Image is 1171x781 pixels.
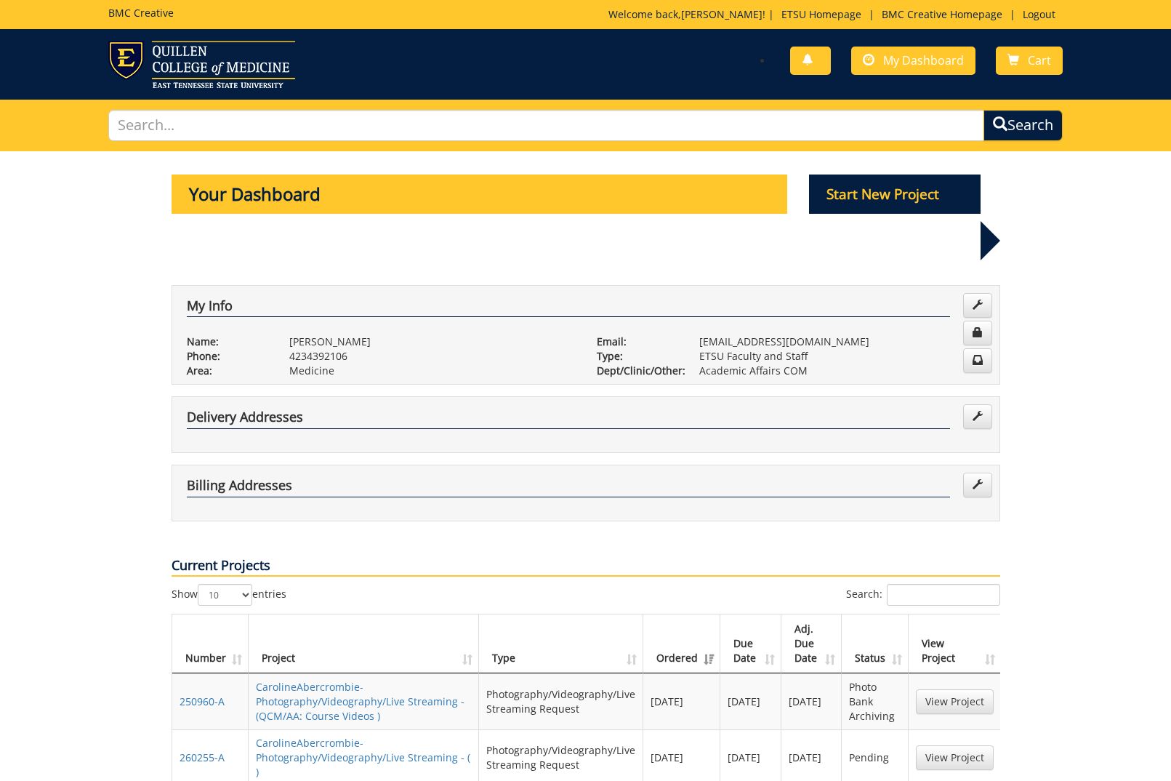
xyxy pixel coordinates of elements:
th: Adj. Due Date: activate to sort column ascending [781,614,842,673]
p: Welcome back, ! | | | [608,7,1063,22]
p: [EMAIL_ADDRESS][DOMAIN_NAME] [699,335,985,349]
a: Change Communication Preferences [963,348,992,373]
input: Search... [108,110,984,141]
h5: BMC Creative [108,7,174,18]
p: Academic Affairs COM [699,364,985,378]
p: Your Dashboard [172,175,788,214]
label: Show entries [172,584,286,606]
p: Area: [187,364,267,378]
p: [PERSON_NAME] [289,335,575,349]
a: [PERSON_NAME] [681,7,762,21]
p: ETSU Faculty and Staff [699,349,985,364]
button: Search [983,110,1063,141]
td: Photo Bank Archiving [842,673,908,729]
th: Number: activate to sort column ascending [172,614,249,673]
a: ETSU Homepage [774,7,869,21]
a: Start New Project [809,188,981,202]
td: Photography/Videography/Live Streaming Request [479,673,643,729]
label: Search: [846,584,1000,606]
h4: My Info [187,299,950,318]
p: Start New Project [809,175,981,214]
p: Medicine [289,364,575,378]
a: Change Password [963,321,992,345]
th: View Project: activate to sort column ascending [909,614,1001,673]
span: My Dashboard [883,52,964,68]
p: 4234392106 [289,349,575,364]
a: Edit Info [963,293,992,318]
a: My Dashboard [851,47,975,75]
a: 260255-A [180,750,225,764]
a: View Project [916,689,994,714]
a: BMC Creative Homepage [874,7,1010,21]
a: Logout [1015,7,1063,21]
h4: Delivery Addresses [187,410,950,429]
a: Cart [996,47,1063,75]
th: Due Date: activate to sort column ascending [720,614,781,673]
p: Dept/Clinic/Other: [597,364,677,378]
td: [DATE] [643,673,720,729]
p: Email: [597,335,677,349]
a: Edit Addresses [963,473,992,497]
img: ETSU logo [108,41,295,88]
a: Edit Addresses [963,404,992,429]
a: CarolineAbercrombie-Photography/Videography/Live Streaming - (QCM/AA: Course Videos ) [256,680,464,723]
td: [DATE] [720,673,781,729]
a: View Project [916,745,994,770]
select: Showentries [198,584,252,606]
p: Current Projects [172,556,1000,577]
td: [DATE] [781,673,842,729]
p: Name: [187,335,267,349]
th: Project: activate to sort column ascending [249,614,479,673]
a: CarolineAbercrombie-Photography/Videography/Live Streaming - ( ) [256,736,470,779]
th: Status: activate to sort column ascending [842,614,908,673]
th: Type: activate to sort column ascending [479,614,643,673]
p: Phone: [187,349,267,364]
input: Search: [887,584,1000,606]
h4: Billing Addresses [187,478,950,497]
p: Type: [597,349,677,364]
th: Ordered: activate to sort column ascending [643,614,720,673]
a: 250960-A [180,694,225,708]
span: Cart [1028,52,1051,68]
